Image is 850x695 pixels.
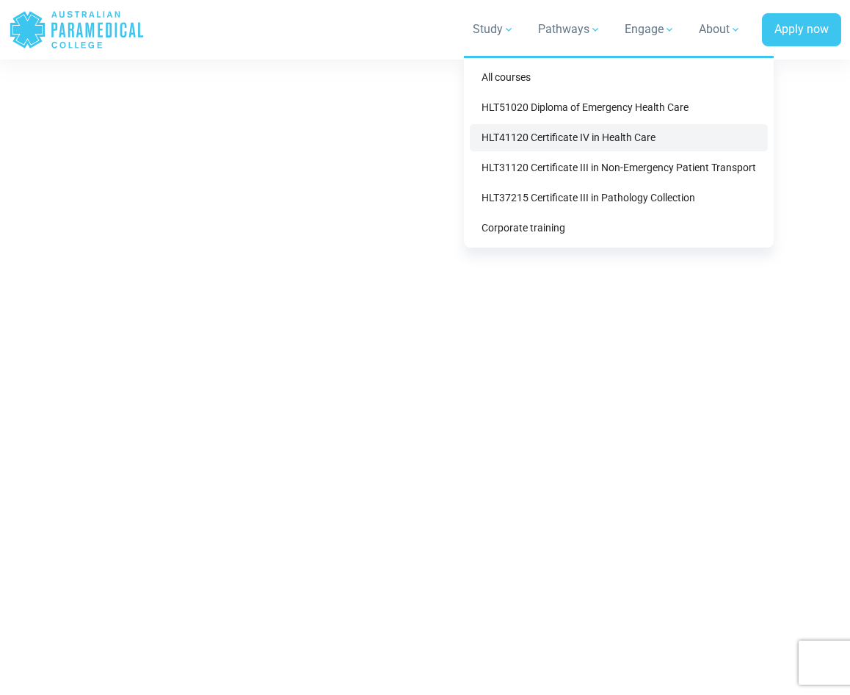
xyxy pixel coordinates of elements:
a: HLT41120 Certificate IV in Health Care [470,124,768,151]
a: About [690,9,750,50]
a: HLT51020 Diploma of Emergency Health Care [470,94,768,121]
a: Apply now [762,13,841,47]
a: Study [464,9,523,50]
a: HLT31120 Certificate III in Non-Emergency Patient Transport [470,154,768,181]
a: All courses [470,64,768,91]
a: Engage [616,9,684,50]
a: HLT37215 Certificate III in Pathology Collection [470,184,768,212]
a: Pathways [529,9,610,50]
a: Corporate training [470,215,768,242]
a: Australian Paramedical College [9,6,145,54]
div: Study [464,56,774,248]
